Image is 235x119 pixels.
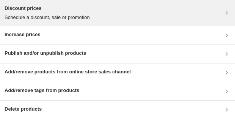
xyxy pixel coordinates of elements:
[5,68,131,76] h3: Add/remove products from online store sales channel
[5,49,86,57] h3: Publish and/or unpublish products
[5,5,90,12] h3: Discount prices
[5,87,79,94] h3: Add/remove tags from products
[5,105,42,113] h3: Delete products
[5,14,90,21] p: Schedule a discount, sale or promotion
[5,31,41,38] h3: Increase prices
